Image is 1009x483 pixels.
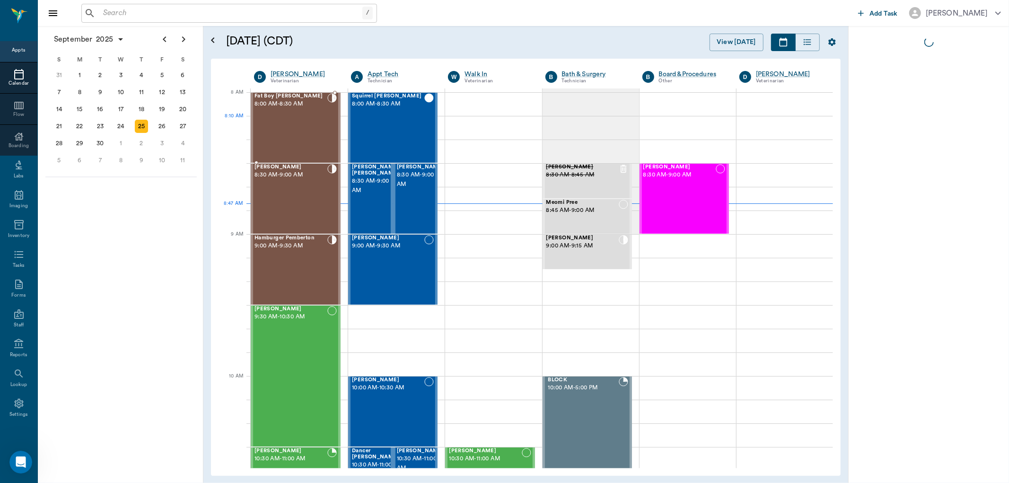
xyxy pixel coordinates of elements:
[449,448,521,454] span: [PERSON_NAME]
[643,164,716,170] span: [PERSON_NAME]
[73,69,86,82] div: Monday, September 1, 2025
[362,7,373,19] div: /
[251,163,341,234] div: CHECKED_IN, 8:30 AM - 9:00 AM
[368,77,434,85] div: Technician
[659,77,725,85] div: Other
[254,93,327,99] span: Fat Boy [PERSON_NAME]
[756,70,822,79] a: [PERSON_NAME]
[73,154,86,167] div: Monday, October 6, 2025
[562,70,628,79] a: Bath & Surgery
[70,53,90,67] div: M
[114,120,128,133] div: Wednesday, September 24, 2025
[172,53,193,67] div: S
[14,322,24,329] div: Staff
[543,234,632,270] div: CHECKED_IN, 9:00 AM - 9:15 AM
[135,154,148,167] div: Thursday, October 9, 2025
[207,22,219,59] button: Open calendar
[640,163,729,234] div: NOT_CONFIRMED, 8:30 AM - 9:00 AM
[251,234,341,305] div: CHECKED_IN, 9:00 AM - 9:30 AM
[219,88,243,111] div: 8 AM
[9,411,28,418] div: Settings
[114,137,128,150] div: Wednesday, October 1, 2025
[156,154,169,167] div: Friday, October 10, 2025
[156,69,169,82] div: Friday, September 5, 2025
[271,70,337,79] a: [PERSON_NAME]
[546,206,619,215] span: 8:45 AM - 9:00 AM
[926,8,988,19] div: [PERSON_NAME]
[710,34,763,51] button: View [DATE]
[352,235,424,241] span: [PERSON_NAME]
[176,137,189,150] div: Saturday, October 4, 2025
[397,454,444,473] span: 10:30 AM - 11:00 AM
[90,53,111,67] div: T
[156,86,169,99] div: Friday, September 12, 2025
[548,377,619,383] span: BLOCK
[659,70,725,79] a: Board &Procedures
[348,163,393,234] div: CHECKED_OUT, 8:30 AM - 9:00 AM
[11,292,26,299] div: Forms
[94,154,107,167] div: Tuesday, October 7, 2025
[352,241,424,251] span: 9:00 AM - 9:30 AM
[251,92,341,163] div: CHECKED_IN, 8:00 AM - 8:30 AM
[348,92,438,163] div: CHECKED_OUT, 8:00 AM - 8:30 AM
[73,120,86,133] div: Monday, September 22, 2025
[397,448,444,454] span: [PERSON_NAME]
[114,154,128,167] div: Wednesday, October 8, 2025
[254,448,327,454] span: [PERSON_NAME]
[155,30,174,49] button: Previous page
[465,70,531,79] a: Walk In
[8,232,29,239] div: Inventory
[53,103,66,116] div: Sunday, September 14, 2025
[73,103,86,116] div: Monday, September 15, 2025
[254,454,327,464] span: 10:30 AM - 11:00 AM
[174,30,193,49] button: Next page
[352,460,399,479] span: 10:30 AM - 11:00 AM
[397,164,444,170] span: [PERSON_NAME]
[176,103,189,116] div: Saturday, September 20, 2025
[251,305,341,447] div: NOT_CONFIRMED, 9:30 AM - 10:30 AM
[73,86,86,99] div: Monday, September 8, 2025
[176,69,189,82] div: Saturday, September 6, 2025
[135,86,148,99] div: Thursday, September 11, 2025
[546,235,619,241] span: [PERSON_NAME]
[10,351,27,359] div: Reports
[854,4,902,22] button: Add Task
[94,120,107,133] div: Tuesday, September 23, 2025
[546,241,619,251] span: 9:00 AM - 9:15 AM
[548,383,619,393] span: 10:00 AM - 5:00 PM
[739,71,751,83] div: D
[94,69,107,82] div: Tuesday, September 2, 2025
[226,34,474,49] h5: [DATE] (CDT)
[94,103,107,116] div: Tuesday, September 16, 2025
[271,77,337,85] div: Veterinarian
[254,312,327,322] span: 9:30 AM - 10:30 AM
[368,70,434,79] a: Appt Tech
[449,454,521,464] span: 10:30 AM - 11:00 AM
[52,33,94,46] span: September
[12,47,25,54] div: Appts
[114,86,128,99] div: Wednesday, September 10, 2025
[643,170,716,180] span: 8:30 AM - 9:00 AM
[546,164,619,170] span: [PERSON_NAME]
[156,137,169,150] div: Friday, October 3, 2025
[352,377,424,383] span: [PERSON_NAME]
[176,86,189,99] div: Saturday, September 13, 2025
[902,4,1009,22] button: [PERSON_NAME]
[219,371,243,395] div: 10 AM
[135,103,148,116] div: Thursday, September 18, 2025
[176,120,189,133] div: Saturday, September 27, 2025
[562,77,628,85] div: Technician
[73,137,86,150] div: Monday, September 29, 2025
[254,170,327,180] span: 8:30 AM - 9:00 AM
[348,234,438,305] div: NOT_CONFIRMED, 9:00 AM - 9:30 AM
[152,53,173,67] div: F
[543,199,632,234] div: NOT_CONFIRMED, 8:45 AM - 9:00 AM
[94,33,115,46] span: 2025
[352,93,424,99] span: Squirrel [PERSON_NAME]
[176,154,189,167] div: Saturday, October 11, 2025
[393,163,438,234] div: CHECKED_OUT, 8:30 AM - 9:00 AM
[642,71,654,83] div: B
[94,86,107,99] div: Tuesday, September 9, 2025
